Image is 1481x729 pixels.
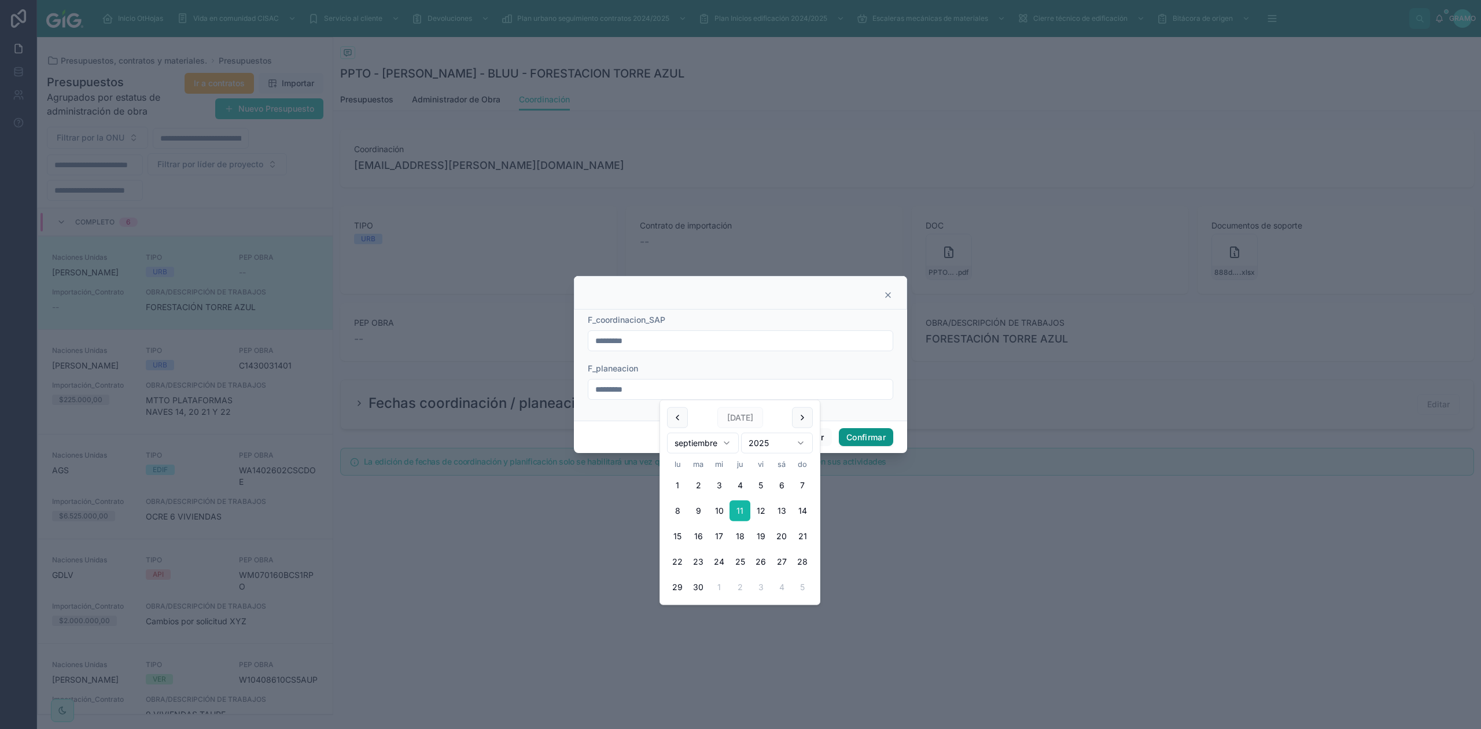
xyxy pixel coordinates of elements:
[750,526,771,547] button: viernes, 19 de septiembre de 2025
[771,577,792,598] button: sábado, 4 de octubre de 2025
[730,526,750,547] button: jueves, 18 de septiembre de 2025
[839,428,893,447] button: Confirmar
[730,475,750,496] button: jueves, 4 de septiembre de 2025
[667,458,813,598] table: septiembre 2025
[688,458,709,470] th: martes
[730,458,750,470] th: jueves
[750,500,771,521] button: viernes, 12 de septiembre de 2025
[667,500,688,521] button: lunes, 8 de septiembre de 2025
[789,432,824,442] font: Cancelar
[792,526,813,547] button: domingo, 21 de septiembre de 2025
[688,475,709,496] button: martes, 2 de septiembre de 2025
[709,577,730,598] button: miércoles, 1 de octubre de 2025
[771,526,792,547] button: sábado, 20 de septiembre de 2025
[792,577,813,598] button: domingo, 5 de octubre de 2025
[750,475,771,496] button: viernes, 5 de septiembre de 2025
[709,500,730,521] button: miércoles, 10 de septiembre de 2025
[667,526,688,547] button: lunes, 15 de septiembre de 2025
[688,577,709,598] button: martes, 30 de septiembre de 2025
[688,551,709,572] button: martes, 23 de septiembre de 2025
[667,458,688,470] th: lunes
[792,458,813,470] th: domingo
[667,551,688,572] button: lunes, 22 de septiembre de 2025
[750,577,771,598] button: viernes, 3 de octubre de 2025
[771,475,792,496] button: sábado, 6 de septiembre de 2025
[588,315,665,325] font: F_coordinacion_SAP
[709,458,730,470] th: miércoles
[588,363,638,373] font: F_planeacion
[688,500,709,521] button: martes, 9 de septiembre de 2025
[667,475,688,496] button: lunes, 1 de septiembre de 2025
[750,458,771,470] th: viernes
[792,500,813,521] button: domingo, 14 de septiembre de 2025
[771,551,792,572] button: sábado, 27 de septiembre de 2025
[792,551,813,572] button: domingo, 28 de septiembre de 2025
[750,551,771,572] button: viernes, 26 de septiembre de 2025
[730,500,750,521] button: Today, jueves, 11 de septiembre de 2025, selected
[730,551,750,572] button: jueves, 25 de septiembre de 2025
[846,432,886,442] font: Confirmar
[771,500,792,521] button: sábado, 13 de septiembre de 2025
[730,577,750,598] button: jueves, 2 de octubre de 2025
[688,526,709,547] button: martes, 16 de septiembre de 2025
[709,551,730,572] button: miércoles, 24 de septiembre de 2025
[709,526,730,547] button: miércoles, 17 de septiembre de 2025
[667,577,688,598] button: lunes, 29 de septiembre de 2025
[792,475,813,496] button: domingo, 7 de septiembre de 2025
[771,458,792,470] th: sábado
[709,475,730,496] button: miércoles, 3 de septiembre de 2025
